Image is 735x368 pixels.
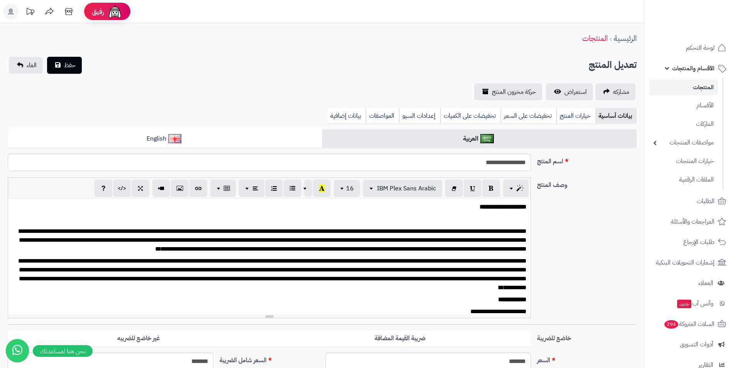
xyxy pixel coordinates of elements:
[440,108,500,124] a: تخفيضات على الكميات
[363,180,442,197] button: IBM Plex Sans Arabic
[671,216,715,227] span: المراجعات والأسئلة
[377,184,436,193] span: IBM Plex Sans Arabic
[8,331,269,346] label: غير خاضع للضريبه
[649,116,718,132] a: الماركات
[595,108,637,124] a: بيانات أساسية
[107,4,123,19] img: ai-face.png
[582,32,608,44] a: المنتجات
[9,57,43,74] a: الغاء
[672,63,715,74] span: الأقسام والمنتجات
[500,108,556,124] a: تخفيضات على السعر
[649,171,718,188] a: الملفات الرقمية
[327,108,366,124] a: بيانات إضافية
[168,134,182,143] img: English
[534,154,640,166] label: اسم المنتج
[589,57,637,73] h2: تعديل المنتج
[20,4,40,21] a: تحديثات المنصة
[334,180,360,197] button: 16
[346,184,354,193] span: 16
[534,331,640,343] label: خاضع للضريبة
[546,83,593,100] a: استعراض
[649,233,730,251] a: طلبات الإرجاع
[686,42,715,53] span: لوحة التحكم
[614,32,637,44] a: الرئيسية
[680,339,713,350] span: أدوات التسويق
[649,80,718,95] a: المنتجات
[697,196,715,207] span: الطلبات
[92,7,104,16] span: رفيق
[683,237,715,248] span: طلبات الإرجاع
[649,192,730,210] a: الطلبات
[322,129,637,148] a: العربية
[664,319,715,329] span: السلات المتروكة
[564,87,587,97] span: استعراض
[676,298,713,309] span: وآتس آب
[649,97,718,114] a: الأقسام
[649,39,730,57] a: لوحة التحكم
[399,108,440,124] a: إعدادات السيو
[613,87,629,97] span: مشاركه
[8,129,322,148] a: English
[649,274,730,292] a: العملاء
[649,134,718,151] a: مواصفات المنتجات
[664,320,678,329] span: 294
[656,257,715,268] span: إشعارات التحويلات البنكية
[480,134,494,143] img: العربية
[534,353,640,365] label: السعر
[366,108,399,124] a: المواصفات
[683,20,728,37] img: logo-2.png
[269,331,531,346] label: ضريبة القيمة المضافة
[649,253,730,272] a: إشعارات التحويلات البنكية
[649,294,730,313] a: وآتس آبجديد
[556,108,595,124] a: خيارات المنتج
[492,87,536,97] span: حركة مخزون المنتج
[649,212,730,231] a: المراجعات والأسئلة
[216,353,322,365] label: السعر شامل الضريبة
[27,61,37,70] span: الغاء
[534,177,640,190] label: وصف المنتج
[649,315,730,333] a: السلات المتروكة294
[698,278,713,288] span: العملاء
[64,61,76,70] span: حفظ
[595,83,635,100] a: مشاركه
[677,300,691,308] span: جديد
[649,335,730,354] a: أدوات التسويق
[649,153,718,170] a: خيارات المنتجات
[474,83,542,100] a: حركة مخزون المنتج
[47,57,82,74] button: حفظ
